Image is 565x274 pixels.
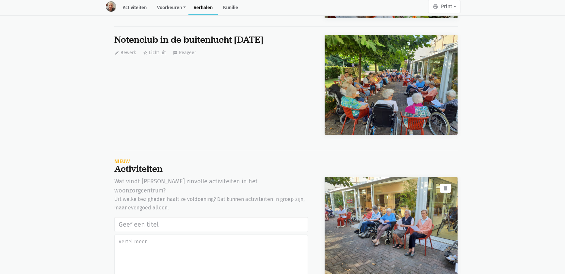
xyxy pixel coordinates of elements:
div: Wat vindt [PERSON_NAME] zinvolle activiteiten in het woonzorgcentrum? [114,177,308,195]
a: Verhalen [188,1,218,15]
a: Activiteiten [118,1,152,15]
a: Familie [218,1,243,15]
a: Voorkeuren [152,1,188,15]
div: Nieuw [114,159,458,164]
div: Uit welke bezigheden haalt ze voldoening? Dat kunnen activiteiten in groep zijn, maar evengoed al... [114,195,308,212]
i: message [173,51,178,55]
i: edit [115,51,119,55]
div: Notenclub in de buitenlucht [DATE] [114,35,308,45]
i: star_border [143,51,148,55]
button: Licht uit [143,48,166,58]
div: Activiteiten [114,164,458,174]
i: print [432,4,438,9]
button: Bewerk [114,48,136,58]
i: delete [443,185,448,191]
img: resident-image [106,1,116,12]
button: Reageer [173,48,196,58]
input: Geef een titel [114,217,308,232]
